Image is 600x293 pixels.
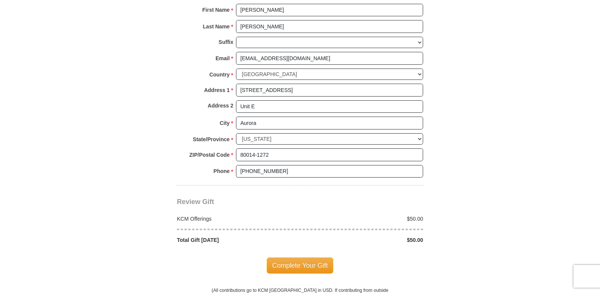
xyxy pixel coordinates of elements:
strong: ZIP/Postal Code [189,150,230,160]
strong: Address 2 [208,100,233,111]
div: KCM Offerings [173,215,300,223]
strong: Suffix [219,37,233,47]
strong: Email [216,53,230,64]
span: Complete Your Gift [267,257,334,273]
strong: Last Name [203,21,230,32]
strong: Country [209,69,230,80]
strong: City [220,118,230,128]
strong: First Name [202,5,230,15]
strong: Phone [214,166,230,176]
div: $50.00 [300,215,427,223]
span: Review Gift [177,198,214,206]
div: $50.00 [300,236,427,244]
div: Total Gift [DATE] [173,236,300,244]
strong: State/Province [193,134,230,145]
strong: Address 1 [204,85,230,95]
